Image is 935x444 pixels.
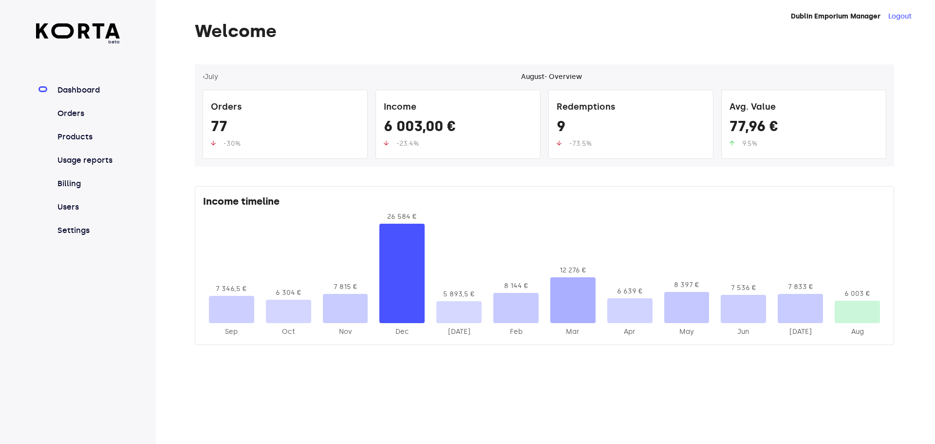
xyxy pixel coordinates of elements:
img: up [557,140,561,146]
span: -30% [224,139,241,148]
div: 6 304 € [266,288,311,298]
div: 2025-Jun [721,327,766,337]
div: 7 815 € [323,282,368,292]
a: Billing [56,178,120,190]
div: Income [384,98,532,117]
img: up [384,140,389,146]
div: Income timeline [203,194,886,212]
a: Dashboard [56,84,120,96]
img: Korta [36,23,120,39]
button: Logout [888,12,912,21]
div: 2025-Apr [607,327,653,337]
div: 8 144 € [493,281,539,291]
div: 6 003,00 € [384,117,532,139]
div: 77 [211,117,359,139]
img: up [729,140,734,146]
div: Redemptions [557,98,705,117]
div: 12 276 € [550,266,596,275]
div: Avg. Value [729,98,878,117]
img: up [211,140,216,146]
a: Users [56,201,120,213]
span: beta [36,39,120,45]
div: 7 536 € [721,283,766,293]
a: Usage reports [56,154,120,166]
strong: Dublin Emporium Manager [791,12,880,20]
a: beta [36,23,120,45]
span: 9.5% [742,139,757,148]
div: 26 584 € [379,212,425,222]
div: 2024-Dec [379,327,425,337]
div: 7 346,5 € [209,284,254,294]
div: 2025-Mar [550,327,596,337]
div: August - Overview [521,72,582,82]
div: Orders [211,98,359,117]
a: Orders [56,108,120,119]
div: 8 397 € [664,280,710,290]
a: Settings [56,225,120,236]
div: 6 003 € [835,289,880,299]
div: 2024-Nov [323,327,368,337]
div: 7 833 € [778,282,823,292]
div: 2025-Feb [493,327,539,337]
div: 77,96 € [729,117,878,139]
span: -73.5% [569,139,592,148]
div: 2025-Aug [835,327,880,337]
div: 2025-Jan [436,327,482,337]
div: 5 893,5 € [436,290,482,299]
div: 2025-Jul [778,327,823,337]
div: 9 [557,117,705,139]
div: 6 639 € [607,287,653,296]
div: 2025-May [664,327,710,337]
h1: Welcome [195,21,894,41]
a: Products [56,131,120,143]
div: 2024-Sep [209,327,254,337]
div: 2024-Oct [266,327,311,337]
span: -23.4% [396,139,419,148]
button: ‹July [203,72,218,82]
